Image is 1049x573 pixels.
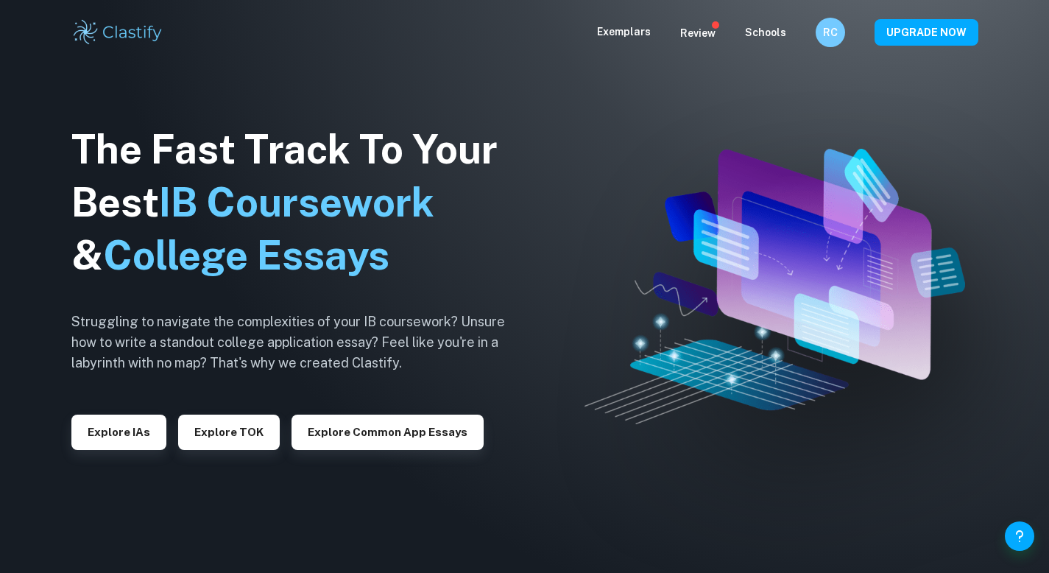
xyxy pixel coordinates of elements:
[71,312,528,373] h6: Struggling to navigate the complexities of your IB coursework? Unsure how to write a standout col...
[71,424,166,438] a: Explore IAs
[178,415,280,450] button: Explore TOK
[178,424,280,438] a: Explore TOK
[597,24,651,40] p: Exemplars
[71,18,165,47] img: Clastify logo
[816,18,845,47] button: RC
[1005,521,1034,551] button: Help and Feedback
[822,24,838,41] h6: RC
[584,149,965,423] img: Clastify hero
[745,27,786,38] a: Schools
[292,424,484,438] a: Explore Common App essays
[159,179,434,225] span: IB Coursework
[875,19,978,46] button: UPGRADE NOW
[71,123,528,282] h1: The Fast Track To Your Best &
[71,415,166,450] button: Explore IAs
[103,232,389,278] span: College Essays
[680,25,716,41] p: Review
[292,415,484,450] button: Explore Common App essays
